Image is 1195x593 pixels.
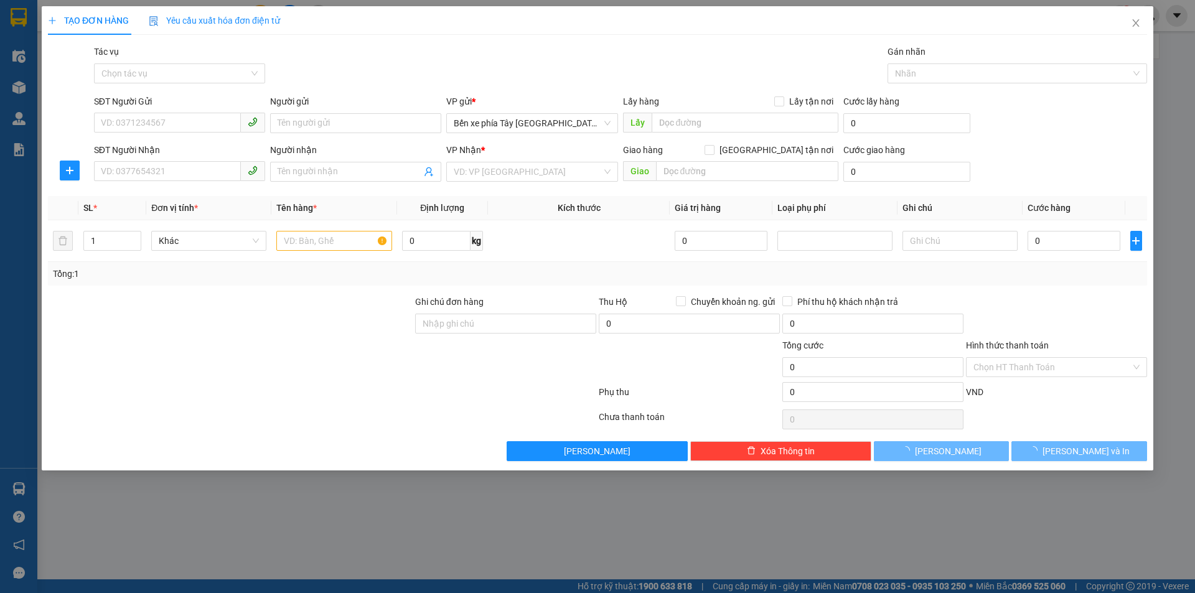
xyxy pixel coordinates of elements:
span: TẠO ĐƠN HÀNG [48,16,129,26]
span: Giao hàng [623,145,663,155]
span: VND [966,387,983,397]
input: VD: Bàn, Ghế [277,231,392,251]
span: loading [1029,446,1043,455]
div: Chưa thanh toán [597,410,781,432]
button: [PERSON_NAME] [874,441,1009,461]
span: Xóa Thông tin [761,444,815,458]
span: loading [902,446,916,455]
span: Lấy hàng [623,96,659,106]
button: delete [53,231,73,251]
button: plus [60,161,80,180]
div: SĐT Người Nhận [94,143,265,157]
input: Dọc đường [656,161,838,181]
span: phone [248,117,258,127]
input: Cước giao hàng [843,162,970,182]
span: Lấy [623,113,652,133]
button: plus [1130,231,1142,251]
span: Thu Hộ [599,297,627,307]
div: SĐT Người Gửi [94,95,265,108]
span: Giao [623,161,656,181]
input: 0 [675,231,768,251]
span: Tổng cước [782,340,823,350]
input: Dọc đường [652,113,838,133]
div: Người gửi [270,95,441,108]
span: [GEOGRAPHIC_DATA] tận nơi [715,143,838,157]
img: icon [149,16,159,26]
span: kg [471,231,483,251]
span: Lấy tận nơi [784,95,838,108]
button: [PERSON_NAME] và In [1012,441,1147,461]
label: Ghi chú đơn hàng [415,297,484,307]
input: Ghi Chú [902,231,1018,251]
label: Tác vụ [94,47,119,57]
span: Tên hàng [277,203,317,213]
span: delete [747,446,756,456]
span: plus [48,16,57,25]
label: Hình thức thanh toán [966,340,1049,350]
span: VP Nhận [447,145,482,155]
span: Bến xe phía Tây Thanh Hóa [454,114,611,133]
div: Người nhận [270,143,441,157]
div: VP gửi [447,95,618,108]
button: Close [1118,6,1153,41]
label: Gán nhãn [888,47,926,57]
th: Loại phụ phí [772,196,897,220]
div: Phụ thu [597,385,781,407]
label: Cước giao hàng [843,145,905,155]
span: Đơn vị tính [152,203,199,213]
span: Định lượng [420,203,464,213]
span: Khác [159,231,260,250]
button: deleteXóa Thông tin [691,441,872,461]
div: Tổng: 1 [53,267,461,281]
th: Ghi chú [897,196,1023,220]
span: close [1131,18,1141,28]
span: [PERSON_NAME] [565,444,631,458]
span: user-add [424,167,434,177]
input: Ghi chú đơn hàng [415,314,596,334]
span: Giá trị hàng [675,203,721,213]
span: plus [1131,236,1141,246]
span: [PERSON_NAME] [916,444,982,458]
label: Cước lấy hàng [843,96,899,106]
span: phone [248,166,258,175]
span: Phí thu hộ khách nhận trả [792,295,903,309]
span: [PERSON_NAME] và In [1043,444,1130,458]
span: plus [60,166,79,175]
span: Cước hàng [1028,203,1071,213]
input: Cước lấy hàng [843,113,970,133]
span: Kích thước [558,203,601,213]
span: SL [83,203,93,213]
span: Yêu cầu xuất hóa đơn điện tử [149,16,280,26]
span: Chuyển khoản ng. gửi [686,295,780,309]
button: [PERSON_NAME] [507,441,688,461]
